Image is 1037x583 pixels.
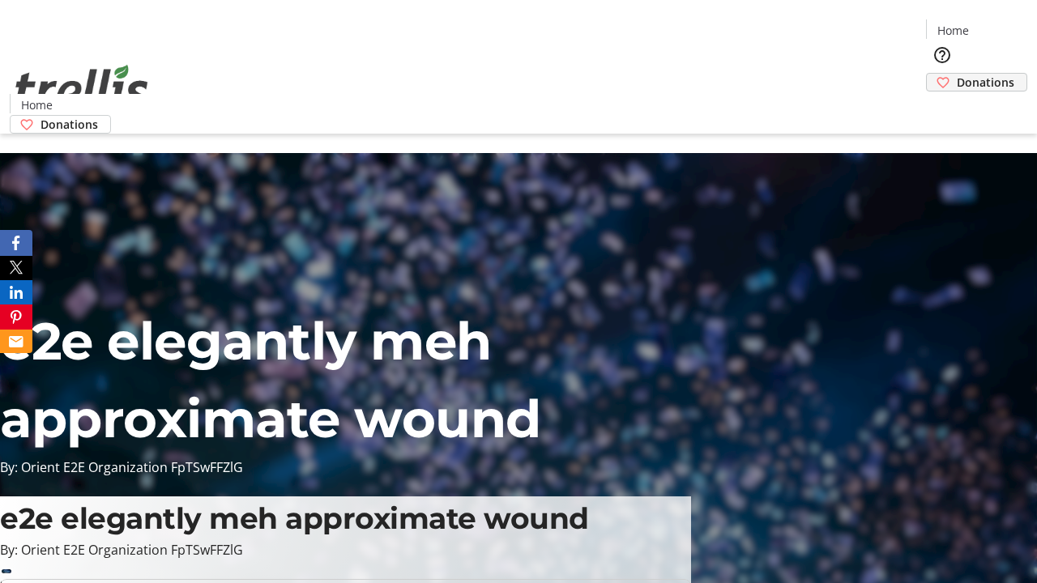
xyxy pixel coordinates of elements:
span: Home [937,22,969,39]
span: Donations [41,116,98,133]
a: Donations [926,73,1027,91]
button: Help [926,39,958,71]
img: Orient E2E Organization FpTSwFFZlG's Logo [10,47,154,128]
a: Home [11,96,62,113]
span: Donations [957,74,1014,91]
button: Cart [926,91,958,124]
a: Home [927,22,979,39]
a: Donations [10,115,111,134]
span: Home [21,96,53,113]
